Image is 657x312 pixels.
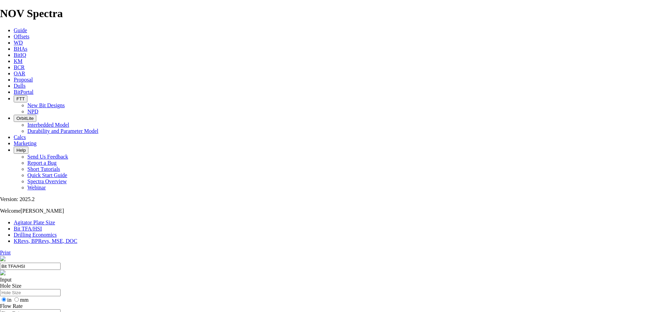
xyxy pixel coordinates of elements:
a: New Bit Designs [27,102,65,108]
button: OrbitLite [14,115,36,122]
a: BCR [14,64,25,70]
a: BHAs [14,46,27,52]
a: Webinar [27,185,46,190]
input: in [2,297,6,302]
a: Quick Start Guide [27,172,67,178]
a: WD [14,40,23,46]
a: OAR [14,71,25,76]
button: Help [14,147,28,154]
a: Report a Bug [27,160,56,166]
label: mm [13,297,28,303]
a: KM [14,58,23,64]
a: Short Tutorials [27,166,60,172]
a: Calcs [14,134,26,140]
span: [PERSON_NAME] [21,208,64,214]
a: Marketing [14,140,37,146]
a: BitIQ [14,52,26,58]
button: FTT [14,95,27,102]
a: Guide [14,27,27,33]
input: mm [14,297,19,302]
a: Proposal [14,77,33,83]
span: OrbitLite [16,116,34,121]
a: Send Us Feedback [27,154,68,160]
a: Dulls [14,83,26,89]
a: BitPortal [14,89,34,95]
a: Spectra Overview [27,178,67,184]
a: Offsets [14,34,29,39]
a: Drilling Economics [14,232,57,238]
a: Agitator Plate Size [14,220,55,225]
a: KRevs, BPRevs, MSE, DOC [14,238,77,244]
a: Bit TFA/HSI [14,226,42,232]
a: NPD [27,109,38,114]
a: Durability and Parameter Model [27,128,99,134]
span: FTT [16,96,25,101]
a: Interbedded Model [27,122,69,128]
span: Help [16,148,26,153]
